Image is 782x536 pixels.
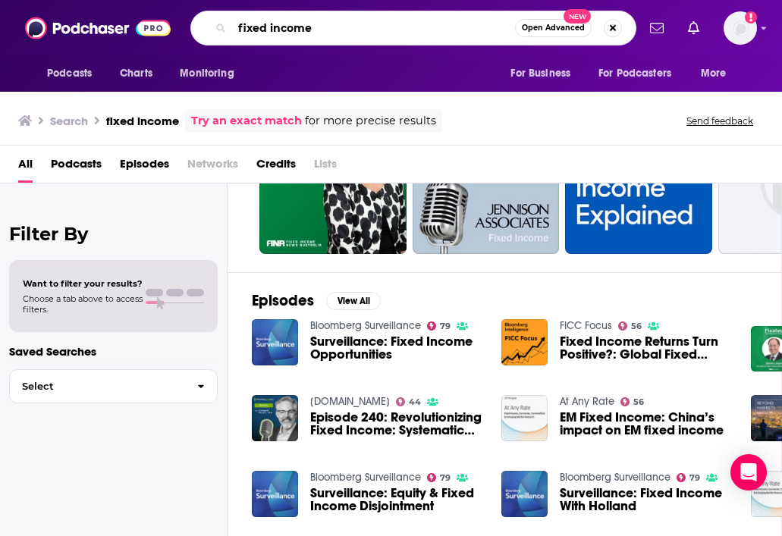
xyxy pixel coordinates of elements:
span: 79 [440,323,451,330]
button: open menu [500,59,589,88]
button: open menu [589,59,693,88]
a: 79 [427,473,451,482]
span: For Podcasters [598,63,671,84]
span: Select [10,381,185,391]
a: Show notifications dropdown [644,15,670,41]
button: Show profile menu [724,11,757,45]
span: Open Advanced [522,24,585,32]
a: InsuranceAUM.com [310,395,390,408]
a: Bloomberg Surveillance [310,319,421,332]
span: Choose a tab above to access filters. [23,293,143,315]
a: Episode 240: Revolutionizing Fixed Income: Systematic Fixed Income in Insurance Portfolios [310,411,483,437]
span: Networks [187,152,238,183]
button: Open AdvancedNew [515,19,592,37]
span: Charts [120,63,152,84]
span: 56 [633,399,644,406]
img: EM Fixed Income: China’s impact on EM fixed income [501,395,548,441]
a: Surveillance: Equity & Fixed Income Disjointment [310,487,483,512]
a: EM Fixed Income: China’s impact on EM fixed income [560,411,733,437]
span: Podcasts [47,63,92,84]
p: Saved Searches [9,344,218,359]
button: View All [326,292,381,310]
a: Bloomberg Surveillance [560,471,671,484]
span: Logged in as collectedstrategies [724,11,757,45]
div: Search podcasts, credits, & more... [190,11,636,45]
a: Surveillance: Fixed Income With Holland [560,487,733,512]
span: Lists [314,152,337,183]
button: Select [9,369,218,403]
span: New [564,9,591,24]
a: Fixed Income Returns Turn Positive?: Global Fixed Income Forecasts [560,335,733,361]
h3: fixed income [106,114,179,128]
a: Episodes [120,152,169,183]
a: 56 [620,397,645,406]
a: All [18,152,33,183]
a: 79 [677,473,701,482]
a: Try an exact match [191,112,302,130]
a: FICC Focus [560,319,612,332]
button: open menu [36,59,111,88]
a: Podcasts [51,152,102,183]
a: Charts [110,59,162,88]
img: Fixed Income Returns Turn Positive?: Global Fixed Income Forecasts [501,319,548,365]
input: Search podcasts, credits, & more... [232,16,515,40]
a: 44 [396,397,422,406]
button: Send feedback [682,114,758,127]
span: 79 [689,475,700,481]
span: Monitoring [180,63,234,84]
a: EpisodesView All [252,291,381,310]
a: Credits [256,152,296,183]
div: Open Intercom Messenger [730,454,767,491]
span: 44 [409,399,421,406]
img: Surveillance: Fixed Income Opportunities [252,319,298,365]
span: 79 [440,475,451,481]
span: For Business [510,63,570,84]
a: Bloomberg Surveillance [310,471,421,484]
a: Show notifications dropdown [682,15,705,41]
button: open menu [690,59,746,88]
img: Podchaser - Follow, Share and Rate Podcasts [25,14,171,42]
button: open menu [169,59,253,88]
span: for more precise results [305,112,436,130]
span: More [701,63,727,84]
a: Surveillance: Fixed Income Opportunities [310,335,483,361]
svg: Add a profile image [745,11,757,24]
a: At Any Rate [560,395,614,408]
img: Episode 240: Revolutionizing Fixed Income: Systematic Fixed Income in Insurance Portfolios [252,395,298,441]
h2: Filter By [9,223,218,245]
span: Want to filter your results? [23,278,143,289]
img: Surveillance: Equity & Fixed Income Disjointment [252,471,298,517]
img: Surveillance: Fixed Income With Holland [501,471,548,517]
a: 56 [618,321,642,331]
h3: Search [50,114,88,128]
h2: Episodes [252,291,314,310]
span: 56 [631,323,642,330]
a: 79 [427,321,451,331]
img: User Profile [724,11,757,45]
